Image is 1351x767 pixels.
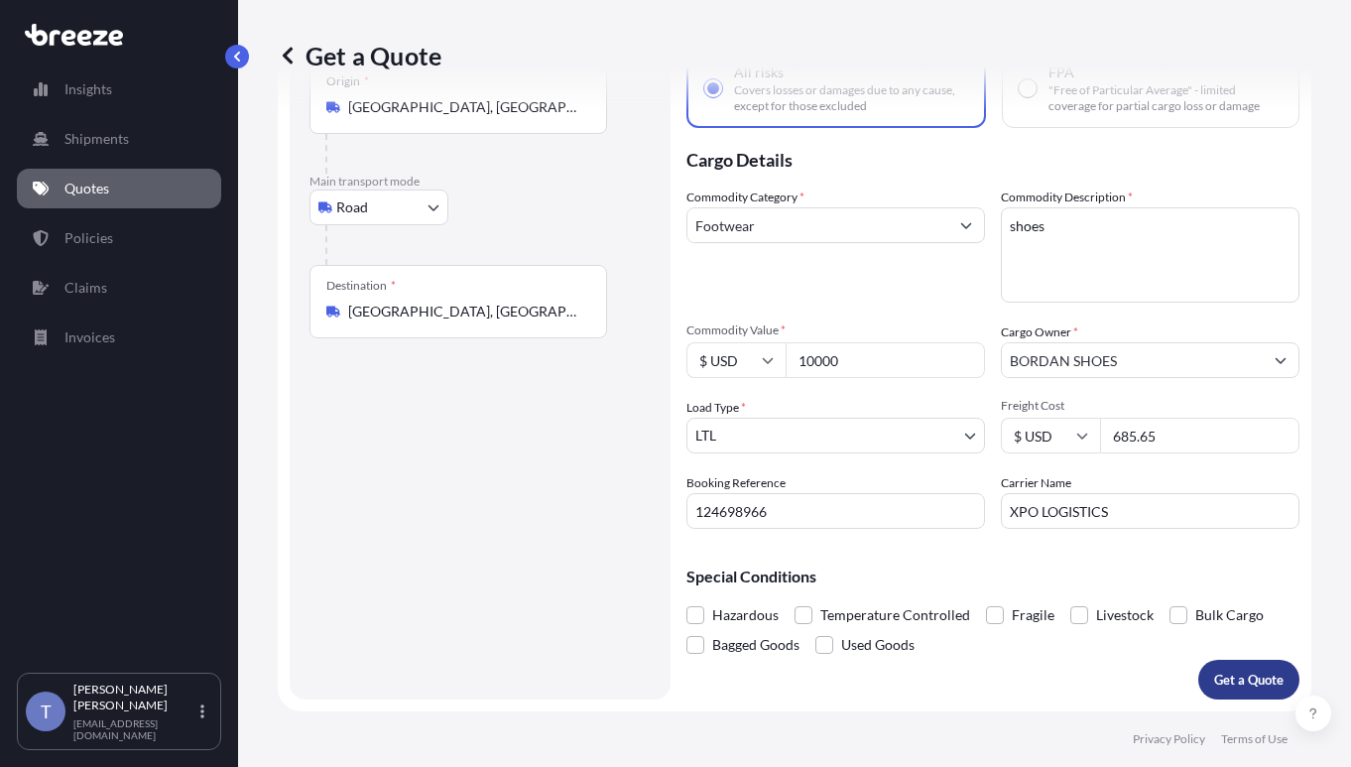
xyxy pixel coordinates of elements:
[1001,188,1133,207] label: Commodity Description
[1133,731,1205,747] a: Privacy Policy
[786,342,985,378] input: Type amount
[64,278,107,298] p: Claims
[1263,342,1298,378] button: Show suggestions
[17,69,221,109] a: Insights
[695,426,716,446] span: LTL
[309,190,448,225] button: Select transport
[1096,600,1154,630] span: Livestock
[41,702,52,721] span: T
[686,473,786,493] label: Booking Reference
[336,197,368,217] span: Road
[17,218,221,258] a: Policies
[64,179,109,198] p: Quotes
[686,398,746,418] span: Load Type
[687,207,948,243] input: Select a commodity type
[841,630,915,660] span: Used Goods
[64,228,113,248] p: Policies
[348,302,582,321] input: Destination
[1001,473,1071,493] label: Carrier Name
[820,600,970,630] span: Temperature Controlled
[1100,418,1299,453] input: Enter amount
[1198,660,1299,700] button: Get a Quote
[17,119,221,159] a: Shipments
[17,318,221,357] a: Invoices
[686,418,985,453] button: LTL
[1001,322,1078,342] label: Cargo Owner
[686,569,1299,584] p: Special Conditions
[64,79,112,99] p: Insights
[686,322,985,338] span: Commodity Value
[309,174,651,190] p: Main transport mode
[64,129,129,149] p: Shipments
[1012,600,1054,630] span: Fragile
[686,188,804,207] label: Commodity Category
[17,268,221,308] a: Claims
[1214,670,1284,690] p: Get a Quote
[73,682,196,713] p: [PERSON_NAME] [PERSON_NAME]
[712,600,779,630] span: Hazardous
[326,278,396,294] div: Destination
[73,717,196,741] p: [EMAIL_ADDRESS][DOMAIN_NAME]
[1221,731,1288,747] a: Terms of Use
[1001,398,1299,414] span: Freight Cost
[278,40,441,71] p: Get a Quote
[686,493,985,529] input: Your internal reference
[686,128,1299,188] p: Cargo Details
[1001,493,1299,529] input: Enter name
[64,327,115,347] p: Invoices
[712,630,799,660] span: Bagged Goods
[1002,342,1263,378] input: Full name
[1195,600,1264,630] span: Bulk Cargo
[17,169,221,208] a: Quotes
[948,207,984,243] button: Show suggestions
